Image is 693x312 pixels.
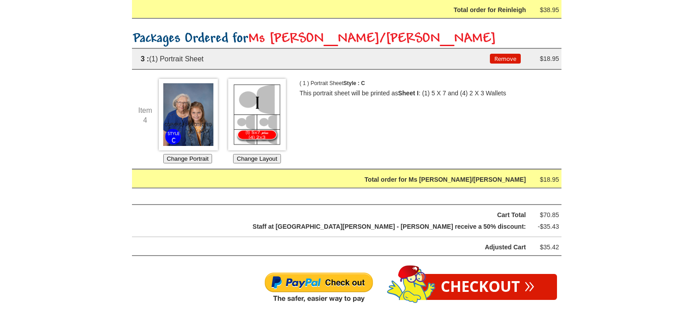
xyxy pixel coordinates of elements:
div: Choose which Image you'd like to use for this Portrait Sheet [159,79,217,164]
div: (1) Portrait Sheet [132,53,490,64]
div: Cart Total [155,209,526,221]
div: $70.85 [532,209,559,221]
div: Choose which Layout you would like for this Portrait Sheet [228,79,286,164]
div: Adjusted Cart [155,242,526,253]
span: Ms [PERSON_NAME]/[PERSON_NAME] [248,32,496,46]
div: Remove [490,53,517,64]
div: Total order for Ms [PERSON_NAME]/[PERSON_NAME] [155,174,526,185]
span: 3 : [141,55,149,63]
div: $35.42 [532,242,559,253]
img: Choose Image *1958_0133c*1958 [159,79,218,150]
div: -$35.43 [532,221,559,232]
img: Choose Layout [228,79,285,150]
button: Change Layout [233,154,281,163]
b: Sheet I [398,90,419,97]
div: $18.95 [532,174,559,185]
span: » [524,279,535,289]
span: Style : C [344,80,365,86]
div: $18.95 [532,53,559,64]
img: Paypal [264,272,374,304]
button: Remove [490,54,521,64]
h2: Packages Ordered for [132,31,561,47]
button: Change Portrait [163,154,212,163]
div: Item 4 [132,106,159,125]
a: Checkout» [418,274,557,300]
div: Total order for Reinleigh [155,4,526,16]
div: $38.95 [532,4,559,16]
p: ( 1 ) Portrait Sheet [300,79,389,89]
div: Staff at [GEOGRAPHIC_DATA][PERSON_NAME] - [PERSON_NAME] receive a 50% discount: [155,221,526,232]
p: This portrait sheet will be printed as : (1) 5 X 7 and (4) 2 X 3 Wallets [300,89,546,98]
